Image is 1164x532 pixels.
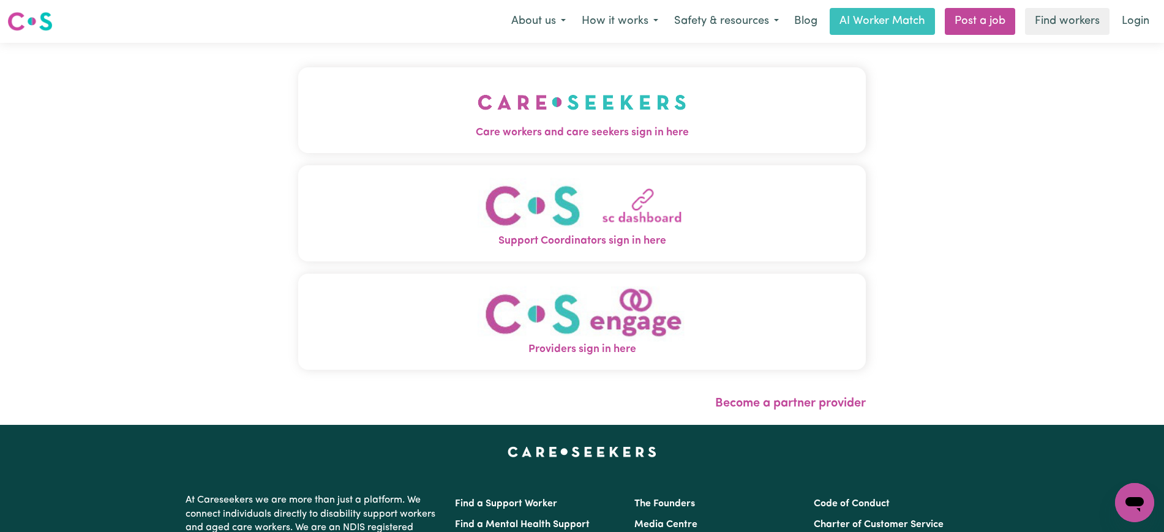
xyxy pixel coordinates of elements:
button: Safety & resources [666,9,787,34]
iframe: Button to launch messaging window [1115,483,1154,522]
a: AI Worker Match [830,8,935,35]
button: About us [503,9,574,34]
a: The Founders [634,499,695,509]
button: Care workers and care seekers sign in here [298,67,866,153]
a: Find workers [1025,8,1110,35]
a: Find a Support Worker [455,499,557,509]
button: Support Coordinators sign in here [298,165,866,261]
a: Login [1114,8,1157,35]
a: Code of Conduct [814,499,890,509]
a: Careseekers logo [7,7,53,36]
button: How it works [574,9,666,34]
a: Post a job [945,8,1015,35]
a: Blog [787,8,825,35]
span: Providers sign in here [298,342,866,358]
a: Become a partner provider [715,397,866,410]
span: Care workers and care seekers sign in here [298,125,866,141]
a: Careseekers home page [508,447,656,457]
span: Support Coordinators sign in here [298,233,866,249]
button: Providers sign in here [298,274,866,370]
a: Charter of Customer Service [814,520,944,530]
img: Careseekers logo [7,10,53,32]
a: Media Centre [634,520,697,530]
